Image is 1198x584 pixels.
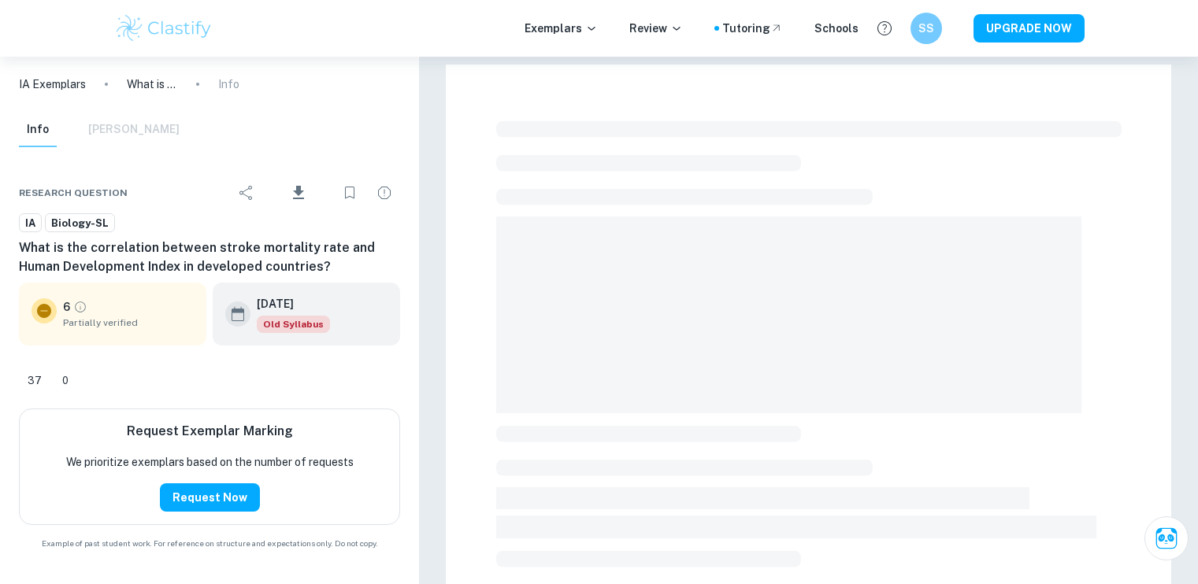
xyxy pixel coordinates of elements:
[127,422,293,441] h6: Request Exemplar Marking
[911,13,942,44] button: SS
[19,213,42,233] a: IA
[19,368,50,393] div: Like
[160,483,260,512] button: Request Now
[19,76,86,93] a: IA Exemplars
[63,316,194,330] span: Partially verified
[917,20,935,37] h6: SS
[525,20,598,37] p: Exemplars
[257,316,330,333] div: Starting from the May 2025 session, the Biology IA requirements have changed. It's OK to refer to...
[63,298,70,316] p: 6
[629,20,683,37] p: Review
[974,14,1085,43] button: UPGRADE NOW
[257,295,317,312] h6: [DATE]
[19,373,50,389] span: 37
[871,15,898,42] button: Help and Feedback
[46,216,114,231] span: Biology-SL
[45,213,115,233] a: Biology-SL
[73,300,87,314] a: Grade partially verified
[19,113,57,147] button: Info
[265,172,331,213] div: Download
[722,20,783,37] a: Tutoring
[20,216,41,231] span: IA
[19,186,128,200] span: Research question
[231,177,262,209] div: Share
[334,177,365,209] div: Bookmark
[127,76,177,93] p: What is the correlation between stroke mortality rate and Human Development Index in developed co...
[814,20,859,37] a: Schools
[19,538,400,549] span: Example of past student work. For reference on structure and expectations only. Do not copy.
[66,453,354,471] p: We prioritize exemplars based on the number of requests
[114,13,214,44] img: Clastify logo
[1144,516,1189,560] button: Ask Clai
[19,238,400,276] h6: What is the correlation between stroke mortality rate and Human Development Index in developed co...
[218,76,239,93] p: Info
[257,316,330,333] span: Old Syllabus
[369,177,400,209] div: Report issue
[54,368,77,393] div: Dislike
[54,373,77,389] span: 0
